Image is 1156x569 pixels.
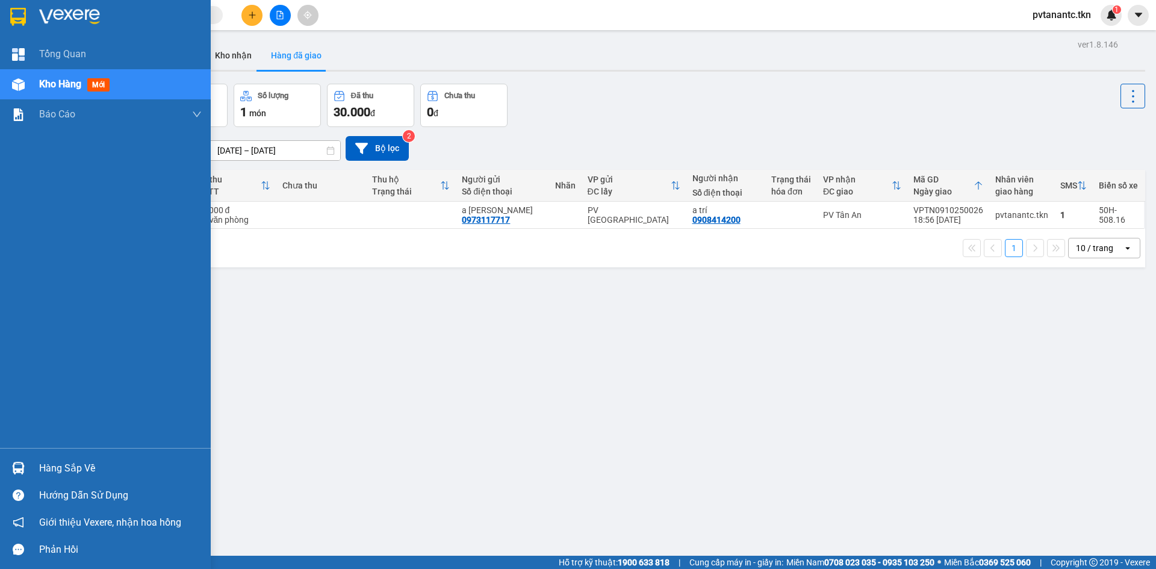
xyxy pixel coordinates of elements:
[689,556,783,569] span: Cung cấp máy in - giấy in:
[234,84,321,127] button: Số lượng1món
[370,108,375,118] span: đ
[39,78,81,90] span: Kho hàng
[205,41,261,70] button: Kho nhận
[913,175,974,184] div: Mã GD
[87,78,110,92] span: mới
[995,187,1048,196] div: giao hàng
[12,78,25,91] img: warehouse-icon
[197,175,261,184] div: Đã thu
[771,187,811,196] div: hóa đơn
[588,187,671,196] div: ĐC lấy
[786,556,934,569] span: Miền Nam
[197,215,270,225] div: Tại văn phòng
[209,141,340,160] input: Select a date range.
[462,175,542,184] div: Người gửi
[979,558,1031,567] strong: 0369 525 060
[346,136,409,161] button: Bộ lọc
[192,110,202,119] span: down
[462,187,542,196] div: Số điện thoại
[12,108,25,121] img: solution-icon
[197,187,261,196] div: HTTT
[462,215,510,225] div: 0973117717
[297,5,319,26] button: aim
[39,46,86,61] span: Tổng Quan
[1089,558,1098,567] span: copyright
[433,108,438,118] span: đ
[771,175,811,184] div: Trạng thái
[13,544,24,555] span: message
[39,515,181,530] span: Giới thiệu Vexere, nhận hoa hồng
[327,84,414,127] button: Đã thu30.000đ
[995,210,1048,220] div: pvtanantc.tkn
[588,175,671,184] div: VP gửi
[10,8,26,26] img: logo-vxr
[555,181,576,190] div: Nhãn
[995,175,1048,184] div: Nhân viên
[1113,5,1121,14] sup: 1
[817,170,907,202] th: Toggle SortBy
[907,170,989,202] th: Toggle SortBy
[823,175,892,184] div: VP nhận
[1040,556,1042,569] span: |
[427,105,433,119] span: 0
[39,459,202,477] div: Hàng sắp về
[258,92,288,100] div: Số lượng
[372,175,440,184] div: Thu hộ
[39,487,202,505] div: Hướng dẫn sử dụng
[588,205,680,225] div: PV [GEOGRAPHIC_DATA]
[261,41,331,70] button: Hàng đã giao
[1076,242,1113,254] div: 10 / trang
[1078,38,1118,51] div: ver 1.8.146
[351,92,373,100] div: Đã thu
[944,556,1031,569] span: Miền Bắc
[1099,181,1138,190] div: Biển số xe
[39,541,202,559] div: Phản hồi
[824,558,934,567] strong: 0708 023 035 - 0935 103 250
[1133,10,1144,20] span: caret-down
[13,517,24,528] span: notification
[12,462,25,474] img: warehouse-icon
[679,556,680,569] span: |
[420,84,508,127] button: Chưa thu0đ
[334,105,370,119] span: 30.000
[249,108,266,118] span: món
[618,558,670,567] strong: 1900 633 818
[937,560,941,565] span: ⚪️
[403,130,415,142] sup: 2
[1023,7,1101,22] span: pvtanantc.tkn
[692,188,759,197] div: Số điện thoại
[692,173,759,183] div: Người nhận
[13,490,24,501] span: question-circle
[444,92,475,100] div: Chưa thu
[692,205,759,215] div: a trí
[1123,243,1133,253] svg: open
[1005,239,1023,257] button: 1
[1054,170,1093,202] th: Toggle SortBy
[240,105,247,119] span: 1
[582,170,686,202] th: Toggle SortBy
[1114,5,1119,14] span: 1
[1106,10,1117,20] img: icon-new-feature
[197,205,270,215] div: 30.000 đ
[692,215,741,225] div: 0908414200
[1099,205,1138,225] div: 50H-508.16
[191,170,276,202] th: Toggle SortBy
[248,11,256,19] span: plus
[1060,181,1077,190] div: SMS
[1128,5,1149,26] button: caret-down
[559,556,670,569] span: Hỗ trợ kỹ thuật:
[823,210,901,220] div: PV Tân An
[270,5,291,26] button: file-add
[913,205,983,215] div: VPTN0910250026
[39,107,75,122] span: Báo cáo
[372,187,440,196] div: Trạng thái
[303,11,312,19] span: aim
[282,181,360,190] div: Chưa thu
[913,187,974,196] div: Ngày giao
[366,170,456,202] th: Toggle SortBy
[1060,210,1087,220] div: 1
[276,11,284,19] span: file-add
[462,205,542,215] div: a liêm
[823,187,892,196] div: ĐC giao
[241,5,263,26] button: plus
